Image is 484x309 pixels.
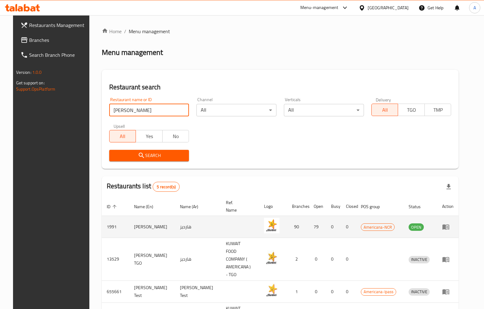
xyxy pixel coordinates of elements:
div: [GEOGRAPHIC_DATA] [368,4,409,11]
button: Search [109,150,189,161]
label: Upsell [114,124,125,128]
td: هارديز [175,238,221,281]
td: [PERSON_NAME] TGO [129,238,175,281]
td: 0 [341,238,356,281]
span: Americana-NCR [361,224,394,231]
span: Get support on: [16,79,45,87]
span: TGO [401,105,422,114]
span: Search Branch Phone [29,51,89,59]
div: Total records count [153,182,180,192]
td: 2 [287,238,309,281]
td: 79 [309,216,326,238]
div: Menu-management [300,4,338,11]
span: Status [409,203,429,210]
span: Name (Ar) [180,203,206,210]
td: هارديز [175,216,221,238]
span: Branches [29,36,89,44]
th: Busy [326,197,341,216]
div: Menu [442,256,454,263]
div: INACTIVE [409,256,430,263]
h2: Restaurant search [109,83,451,92]
img: Hardee's Test [264,283,280,298]
span: ID [107,203,119,210]
a: Branches [16,33,94,47]
th: Logo [259,197,287,216]
span: All [374,105,396,114]
td: 0 [326,238,341,281]
td: KUWAIT FOOD COMPANY ( AMERICANA ) - TGO [221,238,259,281]
button: All [371,104,398,116]
span: OPEN [409,224,424,231]
td: 0 [309,238,326,281]
button: TGO [398,104,425,116]
div: Menu [442,288,454,295]
a: Support.OpsPlatform [16,85,56,93]
span: A [473,4,476,11]
td: 90 [287,216,309,238]
td: 655661 [102,281,129,303]
span: 1.0.0 [32,68,42,76]
a: Home [102,28,122,35]
span: Search [114,152,184,159]
th: Open [309,197,326,216]
span: All [112,132,134,141]
span: Name (En) [134,203,161,210]
a: Search Branch Phone [16,47,94,62]
img: Hardee's [264,218,280,233]
div: Export file [441,179,456,194]
td: 0 [326,216,341,238]
a: Restaurants Management [16,18,94,33]
span: No [165,132,187,141]
td: 1991 [102,216,129,238]
button: No [162,130,189,142]
span: TMP [427,105,449,114]
th: Closed [341,197,356,216]
span: Ref. Name [226,199,252,214]
li: / [124,28,126,35]
span: INACTIVE [409,288,430,295]
span: POS group [361,203,388,210]
div: All [196,104,276,116]
td: [PERSON_NAME] Test [175,281,221,303]
button: TMP [424,104,451,116]
th: Action [437,197,459,216]
div: All [284,104,364,116]
td: 13529 [102,238,129,281]
nav: breadcrumb [102,28,459,35]
span: Version: [16,68,31,76]
td: [PERSON_NAME] Test [129,281,175,303]
button: Yes [136,130,163,142]
span: Americana-Ipass [361,288,396,295]
button: All [109,130,136,142]
th: Branches [287,197,309,216]
input: Search for restaurant name or ID.. [109,104,189,116]
span: 5 record(s) [153,184,179,190]
span: Menu management [129,28,170,35]
td: 0 [309,281,326,303]
span: Yes [138,132,160,141]
td: 0 [341,216,356,238]
td: [PERSON_NAME] [129,216,175,238]
span: Restaurants Management [29,21,89,29]
h2: Restaurants list [107,181,180,192]
h2: Menu management [102,47,163,57]
span: INACTIVE [409,256,430,263]
td: 1 [287,281,309,303]
td: 0 [341,281,356,303]
img: Hardee's TGO [264,250,280,266]
label: Delivery [376,97,391,102]
td: 0 [326,281,341,303]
